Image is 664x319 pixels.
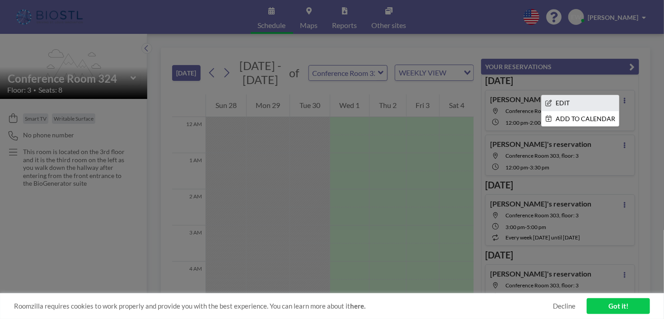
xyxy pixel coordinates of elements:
[350,302,365,310] a: here.
[587,298,650,314] a: Got it!
[542,95,619,111] li: EDIT
[542,111,619,127] li: ADD TO CALENDAR
[553,302,575,310] a: Decline
[14,302,553,310] span: Roomzilla requires cookies to work properly and provide you with the best experience. You can lea...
